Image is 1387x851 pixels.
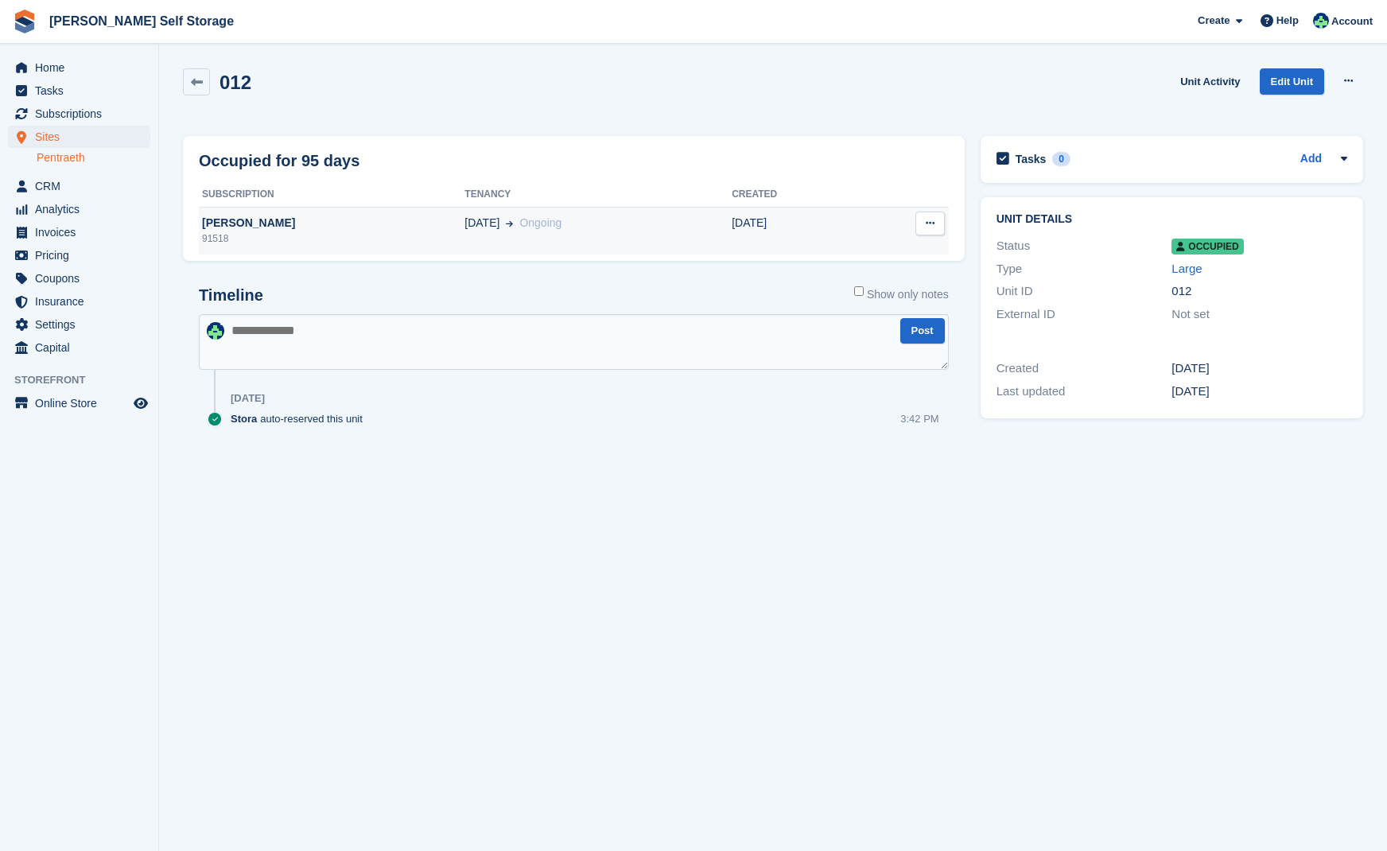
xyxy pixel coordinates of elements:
[8,313,150,336] a: menu
[1171,305,1347,324] div: Not set
[900,411,938,426] div: 3:42 PM
[43,8,240,34] a: [PERSON_NAME] Self Storage
[8,103,150,125] a: menu
[8,244,150,266] a: menu
[1313,13,1329,29] img: Dafydd Pritchard
[1171,359,1347,378] div: [DATE]
[35,80,130,102] span: Tasks
[8,221,150,243] a: menu
[997,282,1172,301] div: Unit ID
[1171,383,1347,401] div: [DATE]
[1198,13,1230,29] span: Create
[35,126,130,148] span: Sites
[35,56,130,79] span: Home
[732,207,857,255] td: [DATE]
[997,359,1172,378] div: Created
[8,175,150,197] a: menu
[199,231,464,246] div: 91518
[14,372,158,388] span: Storefront
[35,198,130,220] span: Analytics
[199,182,464,208] th: Subscription
[199,149,359,173] h2: Occupied for 95 days
[854,286,864,296] input: Show only notes
[1260,68,1324,95] a: Edit Unit
[8,290,150,313] a: menu
[997,260,1172,278] div: Type
[8,267,150,289] a: menu
[732,182,857,208] th: Created
[1171,239,1243,255] span: Occupied
[220,72,251,93] h2: 012
[35,392,130,414] span: Online Store
[997,213,1347,226] h2: Unit details
[1331,14,1373,29] span: Account
[997,383,1172,401] div: Last updated
[464,182,732,208] th: Tenancy
[8,392,150,414] a: menu
[1016,152,1047,166] h2: Tasks
[35,175,130,197] span: CRM
[997,305,1172,324] div: External ID
[199,286,263,305] h2: Timeline
[35,267,130,289] span: Coupons
[35,336,130,359] span: Capital
[1171,282,1347,301] div: 012
[997,237,1172,255] div: Status
[1300,150,1322,169] a: Add
[8,80,150,102] a: menu
[35,290,130,313] span: Insurance
[854,286,949,303] label: Show only notes
[35,313,130,336] span: Settings
[8,56,150,79] a: menu
[1052,152,1070,166] div: 0
[231,392,265,405] div: [DATE]
[8,126,150,148] a: menu
[8,336,150,359] a: menu
[199,215,464,231] div: [PERSON_NAME]
[37,150,150,165] a: Pentraeth
[1174,68,1246,95] a: Unit Activity
[35,221,130,243] span: Invoices
[35,103,130,125] span: Subscriptions
[519,216,561,229] span: Ongoing
[13,10,37,33] img: stora-icon-8386f47178a22dfd0bd8f6a31ec36ba5ce8667c1dd55bd0f319d3a0aa187defe.svg
[1171,262,1202,275] a: Large
[231,411,371,426] div: auto-reserved this unit
[1276,13,1299,29] span: Help
[464,215,499,231] span: [DATE]
[900,318,945,344] button: Post
[8,198,150,220] a: menu
[207,322,224,340] img: Dafydd Pritchard
[131,394,150,413] a: Preview store
[231,411,257,426] span: Stora
[35,244,130,266] span: Pricing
